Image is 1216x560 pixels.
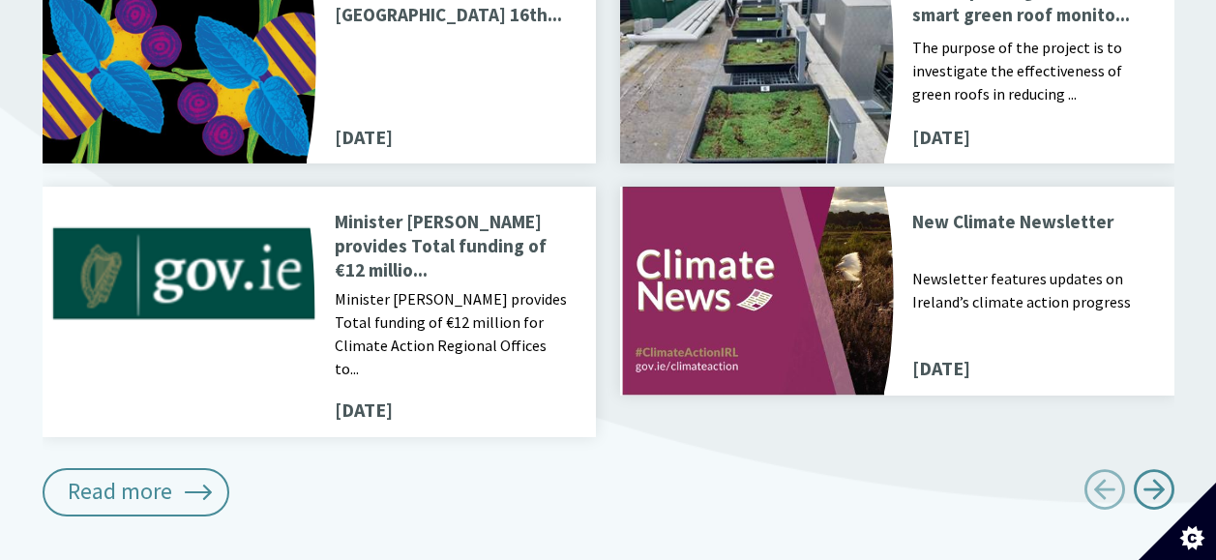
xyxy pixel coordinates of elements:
[912,354,970,383] span: [DATE]
[335,123,393,152] span: [DATE]
[912,210,1150,262] p: New Climate Newsletter
[912,36,1150,107] p: The purpose of the project is to investigate the effectiveness of green roofs in reducing ...
[912,267,1150,339] p: Newsletter features updates on Ireland’s climate action progress
[335,210,573,282] p: Minister [PERSON_NAME] provides Total funding of €12 millio...
[335,396,393,425] span: [DATE]
[335,287,573,380] p: Minister [PERSON_NAME] provides Total funding of €12 million for Climate Action Regional Offices ...
[43,187,597,436] a: Minister [PERSON_NAME] provides Total funding of €12 millio... Minister [PERSON_NAME] provides To...
[1139,483,1216,560] button: Set cookie preferences
[43,468,230,516] a: Read more
[620,187,1174,396] a: New Climate Newsletter Newsletter features updates on Ireland’s climate action progress [DATE]
[912,123,970,152] span: [DATE]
